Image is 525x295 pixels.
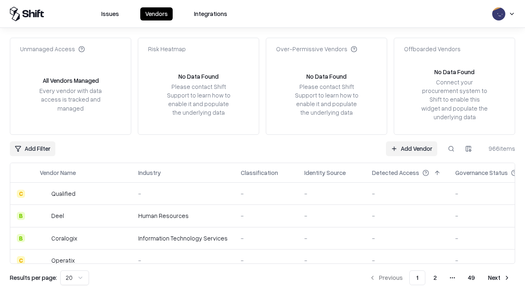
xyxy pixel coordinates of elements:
[138,168,161,177] div: Industry
[386,141,437,156] a: Add Vendor
[304,189,359,198] div: -
[17,190,25,198] div: C
[140,7,173,20] button: Vendors
[372,189,442,198] div: -
[292,82,361,117] div: Please contact Shift Support to learn how to enable it and populate the underlying data
[138,234,228,243] div: Information Technology Services
[304,256,359,265] div: -
[420,78,488,121] div: Connect your procurement system to Shift to enable this widget and populate the underlying data
[138,256,228,265] div: -
[276,45,357,53] div: Over-Permissive Vendors
[372,168,419,177] div: Detected Access
[372,211,442,220] div: -
[96,7,124,20] button: Issues
[40,190,48,198] img: Qualified
[241,189,291,198] div: -
[40,234,48,242] img: Coralogix
[51,234,77,243] div: Coralogix
[40,212,48,220] img: Deel
[51,256,75,265] div: Operatix
[241,234,291,243] div: -
[455,168,508,177] div: Governance Status
[372,256,442,265] div: -
[37,86,105,112] div: Every vendor with data access is tracked and managed
[40,256,48,264] img: Operatix
[10,141,55,156] button: Add Filter
[404,45,461,53] div: Offboarded Vendors
[17,212,25,220] div: B
[17,234,25,242] div: B
[148,45,186,53] div: Risk Heatmap
[304,234,359,243] div: -
[372,234,442,243] div: -
[164,82,233,117] div: Please contact Shift Support to learn how to enable it and populate the underlying data
[304,168,346,177] div: Identity Source
[138,211,228,220] div: Human Resources
[189,7,232,20] button: Integrations
[409,270,425,285] button: 1
[178,72,219,81] div: No Data Found
[43,76,99,85] div: All Vendors Managed
[482,144,515,153] div: 966 items
[20,45,85,53] div: Unmanaged Access
[241,211,291,220] div: -
[427,270,443,285] button: 2
[40,168,76,177] div: Vendor Name
[241,256,291,265] div: -
[461,270,482,285] button: 49
[51,189,75,198] div: Qualified
[51,211,64,220] div: Deel
[138,189,228,198] div: -
[241,168,278,177] div: Classification
[306,72,347,81] div: No Data Found
[10,273,57,282] p: Results per page:
[483,270,515,285] button: Next
[17,256,25,264] div: C
[434,68,475,76] div: No Data Found
[364,270,515,285] nav: pagination
[304,211,359,220] div: -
